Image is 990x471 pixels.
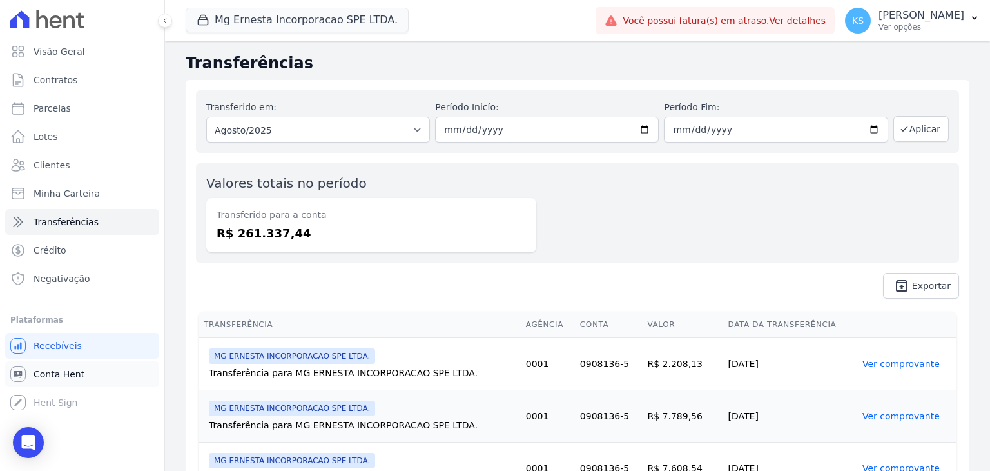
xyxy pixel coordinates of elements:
button: Aplicar [893,116,949,142]
span: Recebíveis [34,339,82,352]
th: Agência [521,312,575,338]
div: Transferência para MG ERNESTA INCORPORACAO SPE LTDA. [209,366,516,379]
dd: R$ 261.337,44 [217,225,526,242]
a: unarchive Exportar [883,273,959,299]
span: Exportar [912,282,951,290]
span: MG ERNESTA INCORPORACAO SPE LTDA. [209,401,375,416]
i: unarchive [894,278,909,294]
p: Ver opções [878,22,964,32]
a: Ver comprovante [862,411,940,421]
span: Crédito [34,244,66,257]
a: Transferências [5,209,159,235]
span: MG ERNESTA INCORPORACAO SPE LTDA. [209,453,375,468]
a: Crédito [5,237,159,263]
td: 0908136-5 [575,338,643,390]
td: R$ 7.789,56 [642,390,723,443]
div: Plataformas [10,312,154,328]
span: Parcelas [34,102,71,115]
span: Clientes [34,159,70,172]
th: Transferência [199,312,521,338]
p: [PERSON_NAME] [878,9,964,22]
span: Visão Geral [34,45,85,58]
span: Contratos [34,74,77,86]
td: 0908136-5 [575,390,643,443]
a: Visão Geral [5,39,159,65]
a: Ver comprovante [862,359,940,369]
span: Lotes [34,130,58,143]
a: Negativação [5,266,159,292]
td: 0001 [521,338,575,390]
label: Valores totais no período [206,175,367,191]
a: Ver detalhes [770,15,826,26]
label: Transferido em: [206,102,277,112]
td: R$ 2.208,13 [642,338,723,390]
span: MG ERNESTA INCORPORACAO SPE LTDA. [209,348,375,364]
a: Conta Hent [5,361,159,387]
dt: Transferido para a conta [217,208,526,222]
span: Minha Carteira [34,187,100,200]
span: Transferências [34,215,99,228]
a: Contratos [5,67,159,93]
label: Período Fim: [664,101,888,114]
a: Minha Carteira [5,181,159,206]
h2: Transferências [186,52,969,75]
span: Você possui fatura(s) em atraso. [623,14,826,28]
a: Recebíveis [5,333,159,359]
label: Período Inicío: [435,101,659,114]
span: Negativação [34,272,90,285]
th: Conta [575,312,643,338]
div: Open Intercom Messenger [13,427,44,458]
td: [DATE] [723,390,857,443]
a: Lotes [5,124,159,150]
a: Parcelas [5,95,159,121]
button: Mg Ernesta Incorporacao SPE LTDA. [186,8,409,32]
th: Data da Transferência [723,312,857,338]
span: KS [852,16,864,25]
button: KS [PERSON_NAME] Ver opções [835,3,990,39]
div: Transferência para MG ERNESTA INCORPORACAO SPE LTDA. [209,419,516,432]
span: Conta Hent [34,368,84,381]
td: 0001 [521,390,575,443]
a: Clientes [5,152,159,178]
td: [DATE] [723,338,857,390]
th: Valor [642,312,723,338]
